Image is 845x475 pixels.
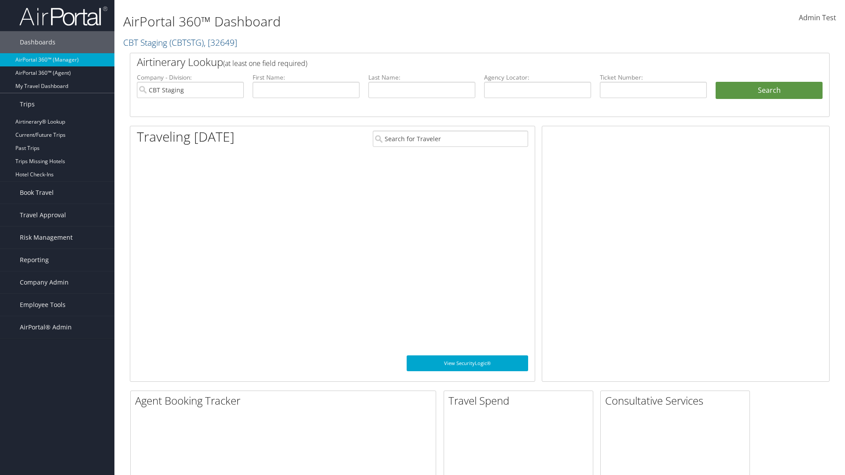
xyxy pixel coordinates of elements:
span: ( CBTSTG ) [169,37,204,48]
label: Agency Locator: [484,73,591,82]
label: Company - Division: [137,73,244,82]
span: Trips [20,93,35,115]
a: Admin Test [799,4,836,32]
span: Reporting [20,249,49,271]
span: Travel Approval [20,204,66,226]
span: Admin Test [799,13,836,22]
span: AirPortal® Admin [20,316,72,338]
input: Search for Traveler [373,131,528,147]
a: CBT Staging [123,37,237,48]
h1: Traveling [DATE] [137,128,235,146]
img: airportal-logo.png [19,6,107,26]
h1: AirPortal 360™ Dashboard [123,12,599,31]
h2: Travel Spend [448,393,593,408]
label: First Name: [253,73,360,82]
h2: Airtinerary Lookup [137,55,764,69]
a: View SecurityLogic® [407,355,528,371]
h2: Consultative Services [605,393,749,408]
label: Last Name: [368,73,475,82]
label: Ticket Number: [600,73,707,82]
span: Risk Management [20,227,73,248]
span: (at least one field required) [223,58,307,68]
span: Dashboards [20,31,55,53]
button: Search [716,82,823,99]
span: Employee Tools [20,294,66,316]
h2: Agent Booking Tracker [135,393,436,408]
span: Company Admin [20,271,69,293]
span: , [ 32649 ] [204,37,237,48]
span: Book Travel [20,182,54,204]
